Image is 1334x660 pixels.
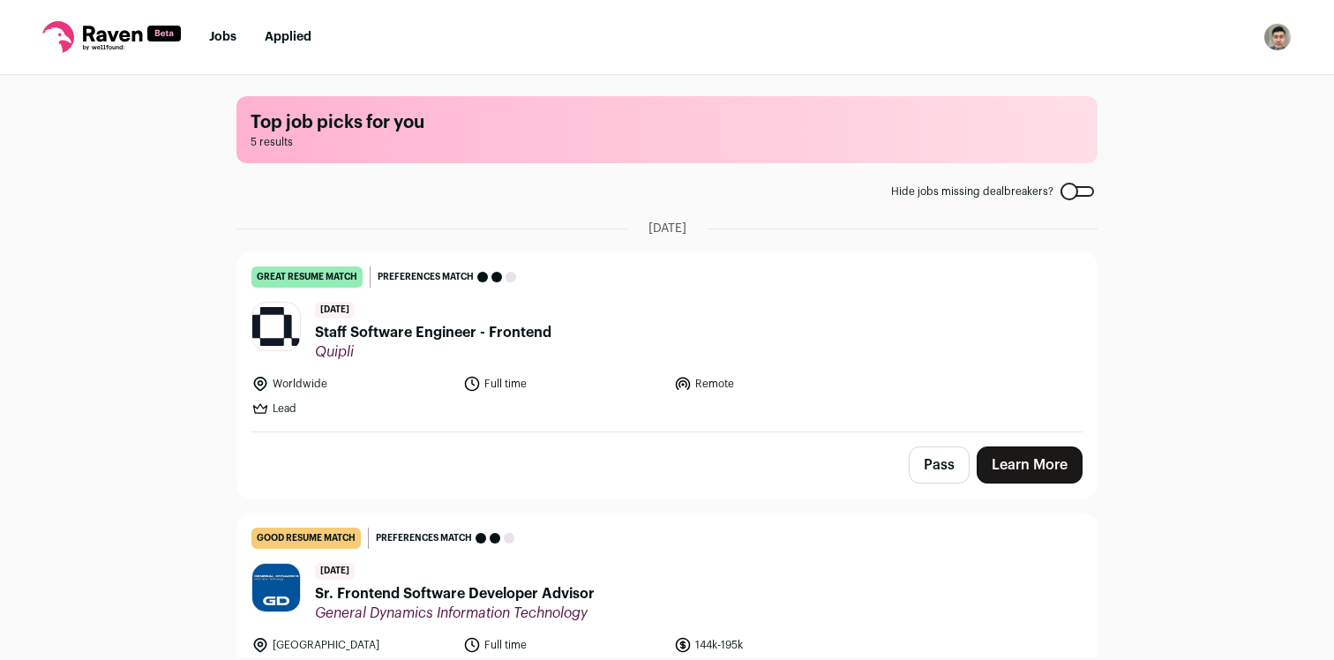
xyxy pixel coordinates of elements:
div: good resume match [251,528,361,549]
a: Learn More [977,446,1083,484]
li: 144k-195k [674,636,875,654]
h1: Top job picks for you [251,110,1083,135]
li: Worldwide [251,375,453,393]
span: Preferences match [376,529,472,547]
li: [GEOGRAPHIC_DATA] [251,636,453,654]
span: [DATE] [315,302,355,319]
img: 6cf546ce83ea7b94c4127dff470c70d64330655ca2dc68fd467d27a0a02c2d91.jpg [252,564,300,611]
div: great resume match [251,266,363,288]
img: 16945336-medium_jpg [1263,23,1292,51]
span: General Dynamics Information Technology [315,604,595,622]
span: [DATE] [315,563,355,580]
a: Applied [265,31,311,43]
span: Sr. Frontend Software Developer Advisor [315,583,595,604]
span: Hide jobs missing dealbreakers? [891,184,1053,199]
span: Quipli [315,343,551,361]
button: Pass [909,446,970,484]
li: Full time [463,636,664,654]
span: [DATE] [648,220,686,237]
a: Jobs [209,31,236,43]
img: 487b7bfdea46d6edc23a3020f2a070884e40005bc09dec6427a429ccb563d50a.png [252,307,300,346]
a: great resume match Preferences match [DATE] Staff Software Engineer - Frontend Quipli Worldwide F... [237,252,1097,431]
button: Open dropdown [1263,23,1292,51]
span: Staff Software Engineer - Frontend [315,322,551,343]
li: Lead [251,400,453,417]
li: Remote [674,375,875,393]
li: Full time [463,375,664,393]
span: 5 results [251,135,1083,149]
span: Preferences match [378,268,474,286]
